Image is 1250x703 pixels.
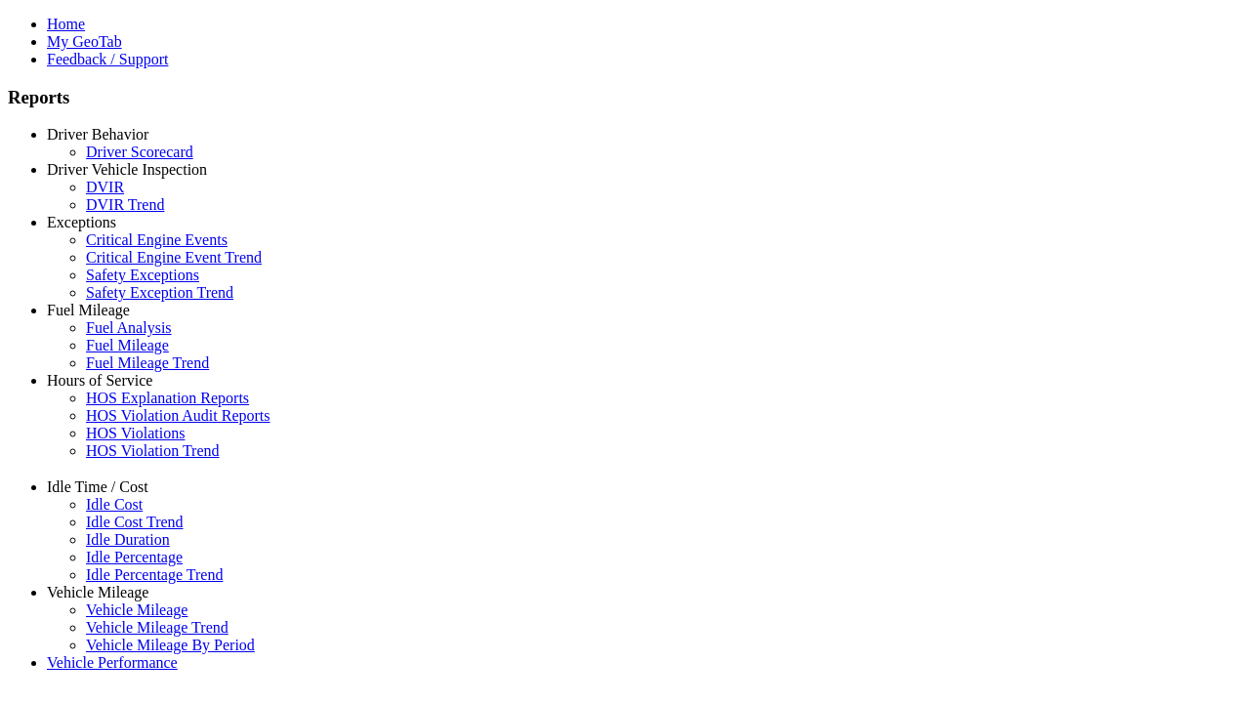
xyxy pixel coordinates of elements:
[86,425,185,441] a: HOS Violations
[47,51,168,67] a: Feedback / Support
[86,196,164,213] a: DVIR Trend
[86,601,187,618] a: Vehicle Mileage
[86,549,183,565] a: Idle Percentage
[86,442,220,459] a: HOS Violation Trend
[86,496,143,513] a: Idle Cost
[86,354,209,371] a: Fuel Mileage Trend
[86,249,262,266] a: Critical Engine Event Trend
[86,337,169,353] a: Fuel Mileage
[86,531,170,548] a: Idle Duration
[86,284,233,301] a: Safety Exception Trend
[47,584,148,600] a: Vehicle Mileage
[86,231,228,248] a: Critical Engine Events
[47,654,178,671] a: Vehicle Performance
[86,267,199,283] a: Safety Exceptions
[47,214,116,230] a: Exceptions
[86,179,124,195] a: DVIR
[47,16,85,32] a: Home
[47,372,152,389] a: Hours of Service
[8,87,1242,108] h3: Reports
[47,33,122,50] a: My GeoTab
[47,126,148,143] a: Driver Behavior
[47,302,130,318] a: Fuel Mileage
[86,144,193,160] a: Driver Scorecard
[86,390,249,406] a: HOS Explanation Reports
[86,637,255,653] a: Vehicle Mileage By Period
[86,514,184,530] a: Idle Cost Trend
[47,161,207,178] a: Driver Vehicle Inspection
[86,319,172,336] a: Fuel Analysis
[86,566,223,583] a: Idle Percentage Trend
[86,619,229,636] a: Vehicle Mileage Trend
[47,478,148,495] a: Idle Time / Cost
[86,407,271,424] a: HOS Violation Audit Reports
